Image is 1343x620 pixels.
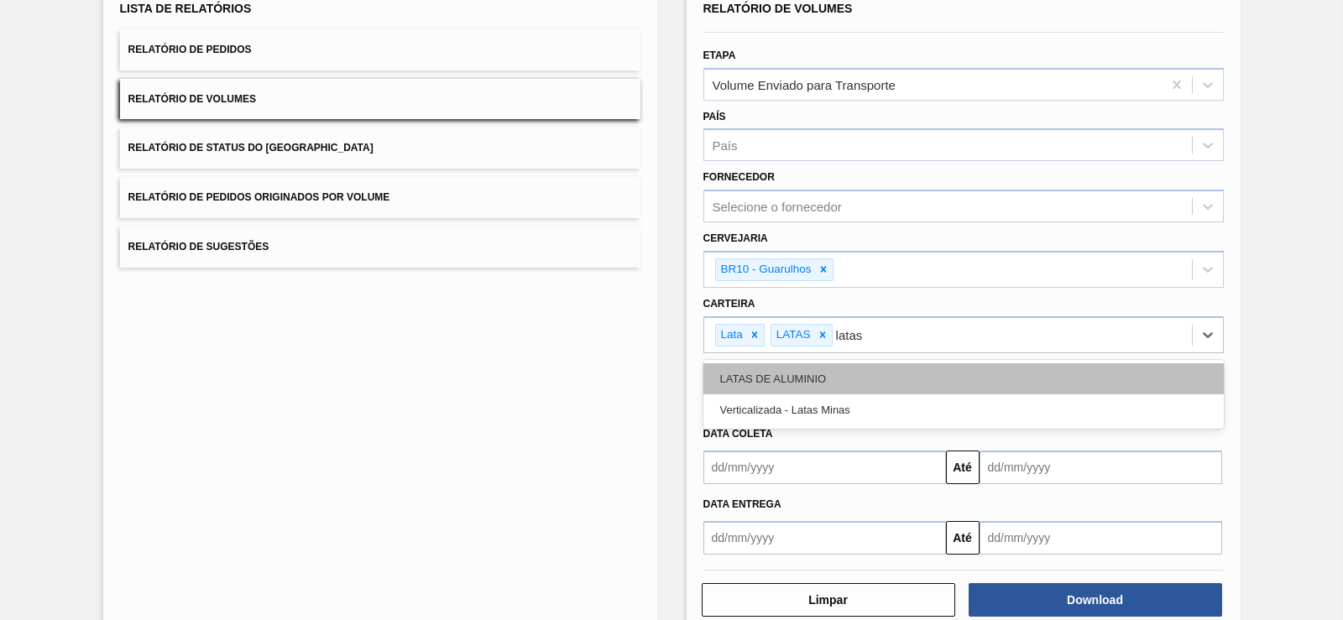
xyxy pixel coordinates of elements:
[120,128,640,169] button: Relatório de Status do [GEOGRAPHIC_DATA]
[771,325,813,346] div: LATAS
[120,177,640,218] button: Relatório de Pedidos Originados por Volume
[946,521,980,555] button: Até
[716,259,814,280] div: BR10 - Guarulhos
[128,93,256,105] span: Relatório de Volumes
[703,171,775,183] label: Fornecedor
[128,142,374,154] span: Relatório de Status do [GEOGRAPHIC_DATA]
[703,232,768,244] label: Cervejaria
[980,521,1222,555] input: dd/mm/yyyy
[120,79,640,120] button: Relatório de Volumes
[120,2,252,15] span: Lista de Relatórios
[703,2,853,15] span: Relatório de Volumes
[120,29,640,70] button: Relatório de Pedidos
[946,451,980,484] button: Até
[120,227,640,268] button: Relatório de Sugestões
[716,325,745,346] div: Lata
[703,363,1224,394] div: LATAS DE ALUMINIO
[980,451,1222,484] input: dd/mm/yyyy
[969,583,1222,617] button: Download
[703,521,946,555] input: dd/mm/yyyy
[128,191,390,203] span: Relatório de Pedidos Originados por Volume
[713,77,896,91] div: Volume Enviado para Transporte
[703,451,946,484] input: dd/mm/yyyy
[713,138,738,153] div: País
[703,394,1224,425] div: Verticalizada - Latas Minas
[703,49,736,61] label: Etapa
[128,241,269,253] span: Relatório de Sugestões
[703,111,726,122] label: País
[702,583,955,617] button: Limpar
[703,428,773,440] span: Data coleta
[703,498,781,510] span: Data Entrega
[128,44,252,55] span: Relatório de Pedidos
[713,200,842,214] div: Selecione o fornecedor
[703,298,755,310] label: Carteira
